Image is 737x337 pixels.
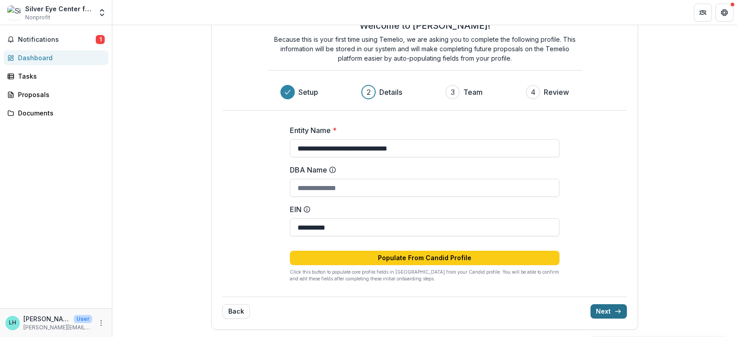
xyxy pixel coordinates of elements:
[96,35,105,44] span: 1
[96,318,107,328] button: More
[298,87,318,98] h3: Setup
[590,304,627,319] button: Next
[290,269,559,282] p: Click this button to populate core profile fields in [GEOGRAPHIC_DATA] from your Candid profile. ...
[267,35,582,63] p: Because this is your first time using Temelio, we are asking you to complete the following profil...
[7,5,22,20] img: Silver Eye Center for Photography
[25,4,92,13] div: Silver Eye Center for Photography
[290,125,554,136] label: Entity Name
[694,4,712,22] button: Partners
[290,204,554,215] label: EIN
[367,87,371,98] div: 2
[4,87,108,102] a: Proposals
[222,304,250,319] button: Back
[463,87,483,98] h3: Team
[4,106,108,120] a: Documents
[531,87,536,98] div: 4
[4,32,108,47] button: Notifications1
[23,314,70,324] p: [PERSON_NAME]
[379,87,402,98] h3: Details
[451,87,455,98] div: 3
[9,320,16,326] div: Leo Hsu
[4,50,108,65] a: Dashboard
[280,85,569,99] div: Progress
[23,324,92,332] p: [PERSON_NAME][EMAIL_ADDRESS][DOMAIN_NAME]
[715,4,733,22] button: Get Help
[290,251,559,265] button: Populate From Candid Profile
[360,20,490,31] h2: Welcome to [PERSON_NAME]!
[4,69,108,84] a: Tasks
[18,53,101,62] div: Dashboard
[544,87,569,98] h3: Review
[18,36,96,44] span: Notifications
[18,108,101,118] div: Documents
[18,90,101,99] div: Proposals
[18,71,101,81] div: Tasks
[74,315,92,323] p: User
[96,4,108,22] button: Open entity switcher
[25,13,50,22] span: Nonprofit
[290,164,554,175] label: DBA Name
